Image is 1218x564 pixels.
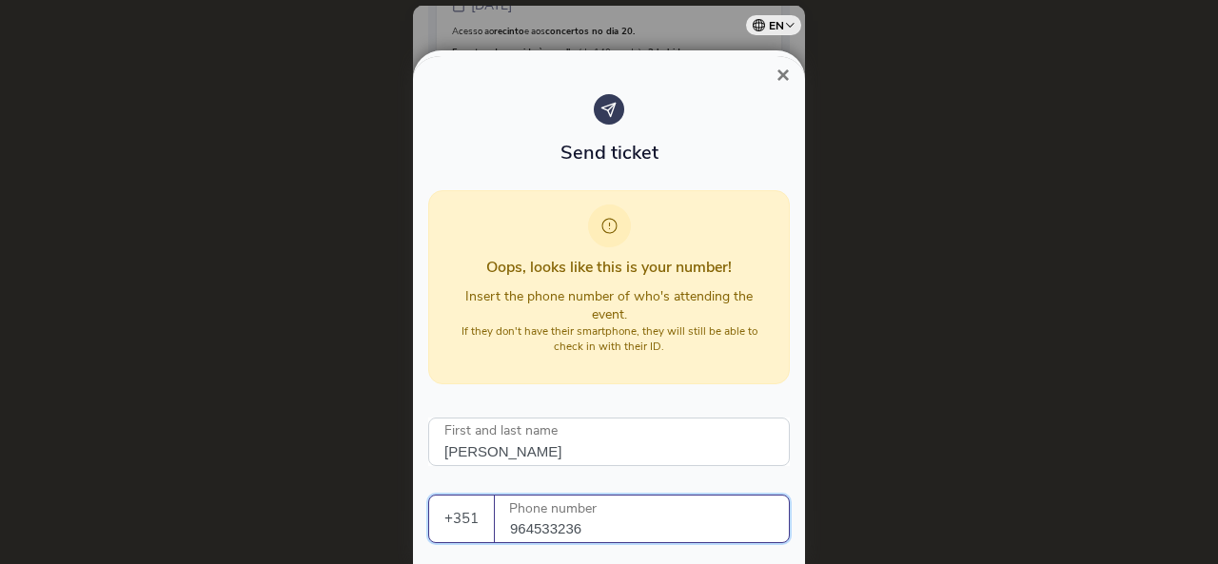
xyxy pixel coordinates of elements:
small: If they don't have their smartphone, they will still be able to check in with their ID. [462,323,757,354]
input: First and last name [428,418,790,466]
span: Oops, looks like this is your number! [486,257,732,278]
span: × [776,62,790,88]
div: Insert the phone number of who's attending the event. [458,287,759,354]
span: Send ticket [560,140,658,165]
input: Phone number [510,496,789,542]
label: Phone number [495,496,791,522]
label: First and last name [428,418,574,445]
